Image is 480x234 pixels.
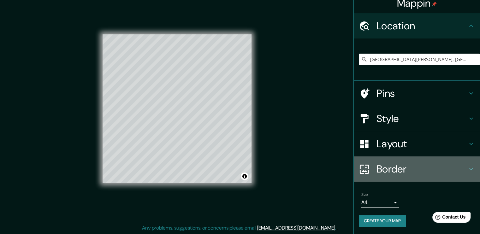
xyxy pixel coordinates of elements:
div: Location [354,13,480,38]
input: Pick your city or area [359,54,480,65]
div: Pins [354,81,480,106]
iframe: Help widget launcher [424,209,473,227]
div: . [336,224,337,232]
h4: Layout [376,137,467,150]
a: [EMAIL_ADDRESS][DOMAIN_NAME] [257,225,335,231]
div: Border [354,156,480,182]
h4: Border [376,163,467,175]
button: Toggle attribution [241,173,248,180]
label: Size [361,192,368,197]
h4: Location [376,20,467,32]
h4: Style [376,112,467,125]
div: . [337,224,338,232]
p: Any problems, suggestions, or concerns please email . [142,224,336,232]
div: Layout [354,131,480,156]
h4: Pins [376,87,467,100]
div: Style [354,106,480,131]
img: pin-icon.png [432,2,437,7]
div: A4 [361,197,399,208]
button: Create your map [359,215,406,227]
